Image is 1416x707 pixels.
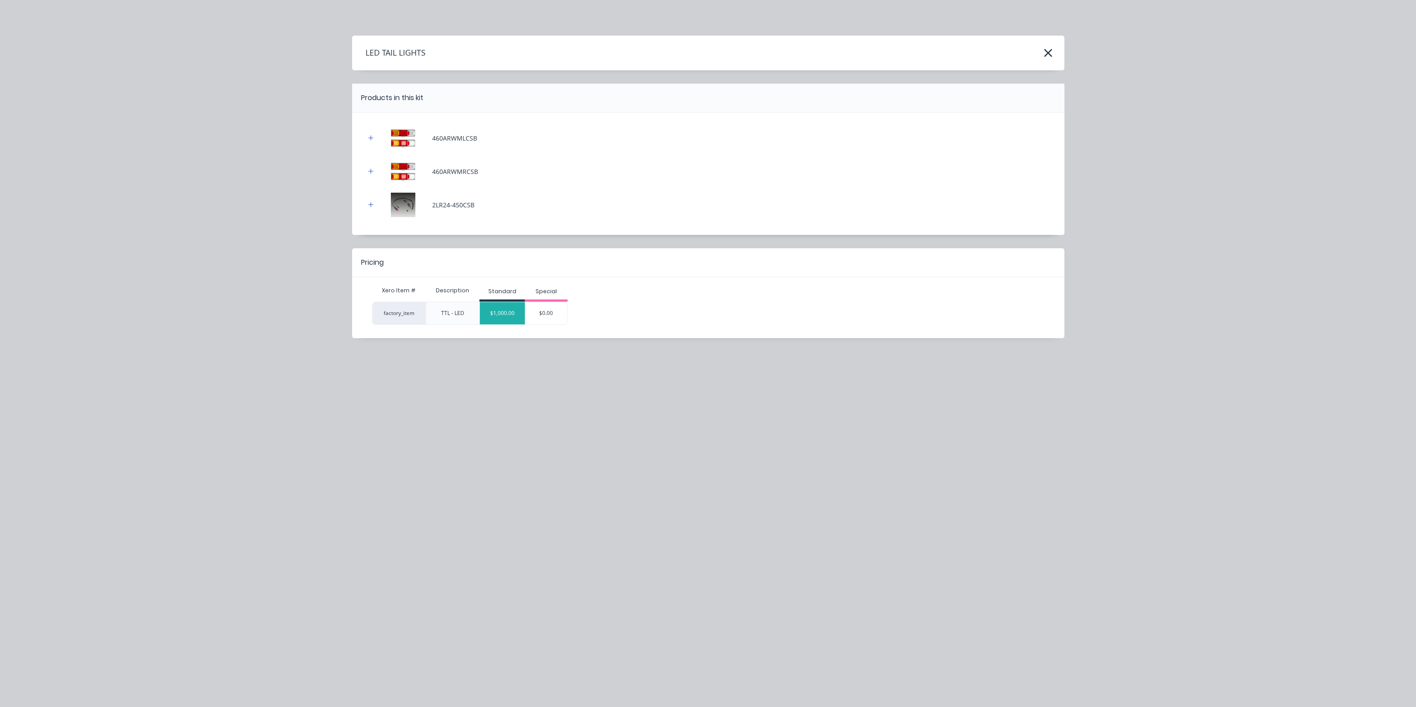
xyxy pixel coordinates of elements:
[480,302,525,324] div: $1,000.00
[372,282,426,299] div: Xero Item #
[525,302,567,324] div: $0.00
[381,159,426,184] img: 460ARWMRCSB
[361,93,423,103] div: Products in this kit
[381,193,426,217] img: 2LR24-450CSB
[429,279,476,302] div: Description
[381,126,426,150] img: 460ARWMLCSB
[432,133,477,143] div: 460ARWMLCSB
[536,287,557,295] div: Special
[432,200,475,210] div: 2LR24-450CSB
[361,257,384,268] div: Pricing
[352,44,426,61] h4: LED TAIL LIGHTS
[488,287,516,295] div: Standard
[372,302,426,325] div: factory_item
[432,167,478,176] div: 460ARWMRCSB
[441,309,464,317] div: TTL - LED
